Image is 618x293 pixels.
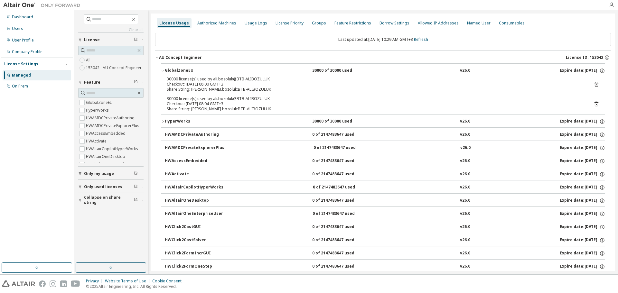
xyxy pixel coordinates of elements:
div: v26.0 [460,119,470,124]
div: HWAccessEmbedded [165,158,223,164]
div: Authorized Machines [197,21,236,26]
div: Groups [312,21,326,26]
span: Feature [84,80,100,85]
label: HWAMDCPrivateAuthoring [86,114,136,122]
button: HWClick2FormIncrGUI0 of 2147483647 usedv26.0Expire date:[DATE] [165,246,605,261]
div: 30000 of 30000 used [312,119,370,124]
button: AU Concept EngineerLicense ID: 153042 [155,50,611,65]
div: Expire date: [DATE] [560,158,605,164]
div: Expire date: [DATE] [560,119,605,124]
div: Managed [12,73,31,78]
div: v26.0 [460,145,471,151]
div: HWAltairOneEnterpriseUser [165,211,223,217]
span: Only my usage [84,171,114,176]
div: HWClick2FormIncrGUI [165,251,223,256]
div: v26.0 [460,237,470,243]
div: Expire date: [DATE] [560,237,605,243]
div: Named User [467,21,491,26]
div: HWActivate [165,171,223,177]
span: Clear filter [134,197,138,203]
img: Altair One [3,2,84,8]
div: v26.0 [460,198,470,204]
div: Checkout: [DATE] 08:04 GMT+3 [167,101,584,106]
span: Only used licenses [84,184,122,189]
div: Share String: [PERSON_NAME].bozoluk:BTB-ALIBOZULUK [167,106,584,112]
div: HWClick2FormOneStep [165,264,223,270]
label: 153042 - AU Concept Engineer [86,64,143,72]
div: Expire date: [DATE] [560,171,605,177]
button: HWAltairOneDesktop0 of 2147483647 usedv26.0Expire date:[DATE] [165,194,605,208]
div: HyperWorks [165,119,223,124]
div: 0 of 2147483647 used [313,185,371,190]
span: Clear filter [134,171,138,176]
div: 30000 license(s) used by ali.bozoluk@BTB-ALIBOZULUK [167,96,584,101]
div: Expire date: [DATE] [560,251,605,256]
button: Only used licenses [78,180,144,194]
div: v26.0 [460,171,470,177]
button: Only my usage [78,167,144,181]
label: HWAltairOneDesktop [86,153,126,160]
img: linkedin.svg [60,280,67,287]
div: Expire date: [DATE] [560,198,605,204]
div: 30000 of 30000 used [312,68,370,74]
button: HWClick2FormOneStep0 of 2147483647 usedv26.0Expire date:[DATE] [165,260,605,274]
label: HWAltairOneEnterpriseUser [86,160,139,168]
div: Usage Logs [245,21,267,26]
div: Expire date: [DATE] [560,224,605,230]
div: v26.0 [460,224,470,230]
div: Share String: [PERSON_NAME].bozoluk:BTB-ALIBOZULUK [167,87,584,92]
div: 0 of 2147483647 used [312,224,370,230]
div: Expire date: [DATE] [560,68,605,74]
div: Website Terms of Use [105,279,152,284]
span: Collapse on share string [84,195,134,205]
span: License ID: 153042 [566,55,603,60]
label: HWActivate [86,137,108,145]
div: Expire date: [DATE] [560,264,605,270]
button: HWAltairCopilotHyperWorks0 of 2147483647 usedv26.0Expire date:[DATE] [165,180,605,195]
div: 0 of 2147483647 used [312,198,370,204]
div: v26.0 [460,158,470,164]
div: Last updated at: [DATE] 10:29 AM GMT+3 [155,33,611,46]
div: GlobalZoneEU [165,68,223,74]
div: HWClick2CastSolver [165,237,223,243]
label: All [86,56,92,64]
div: Cookie Consent [152,279,185,284]
div: AU Concept Engineer [159,55,202,60]
div: HWAMDCPrivateExplorerPlus [165,145,224,151]
div: Company Profile [12,49,42,54]
div: License Usage [159,21,189,26]
div: Expire date: [DATE] [560,145,605,151]
div: HWClick2CastGUI [165,224,223,230]
div: 0 of 2147483647 used [312,158,370,164]
span: Clear filter [134,184,138,189]
div: Expire date: [DATE] [560,185,605,190]
div: 0 of 2147483647 used [312,171,370,177]
button: Collapse on share string [78,193,144,207]
div: HWAMDCPrivateAuthoring [165,132,223,138]
label: HWAMDCPrivateExplorerPlus [86,122,141,130]
p: © 2025 Altair Engineering, Inc. All Rights Reserved. [86,284,185,289]
div: User Profile [12,38,34,43]
div: License Settings [4,61,38,67]
div: 0 of 2147483647 used [312,237,370,243]
div: Checkout: [DATE] 08:00 GMT+3 [167,82,584,87]
div: Expire date: [DATE] [560,211,605,217]
div: On Prem [12,84,28,89]
button: Feature [78,75,144,89]
label: GlobalZoneEU [86,99,114,106]
div: 0 of 2147483647 used [314,145,371,151]
div: v26.0 [460,264,470,270]
div: Feature Restrictions [334,21,371,26]
div: Users [12,26,23,31]
button: HWClick2CastGUI0 of 2147483647 usedv26.0Expire date:[DATE] [165,220,605,234]
div: HWAltairCopilotHyperWorks [165,185,223,190]
button: License [78,33,144,47]
img: instagram.svg [50,280,56,287]
button: GlobalZoneEU30000 of 30000 usedv26.0Expire date:[DATE] [161,64,605,78]
div: v26.0 [460,185,470,190]
a: Clear all [78,27,144,32]
div: v26.0 [460,68,470,74]
button: HWActivate0 of 2147483647 usedv26.0Expire date:[DATE] [165,167,605,181]
div: License Priority [276,21,304,26]
span: Clear filter [134,80,138,85]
